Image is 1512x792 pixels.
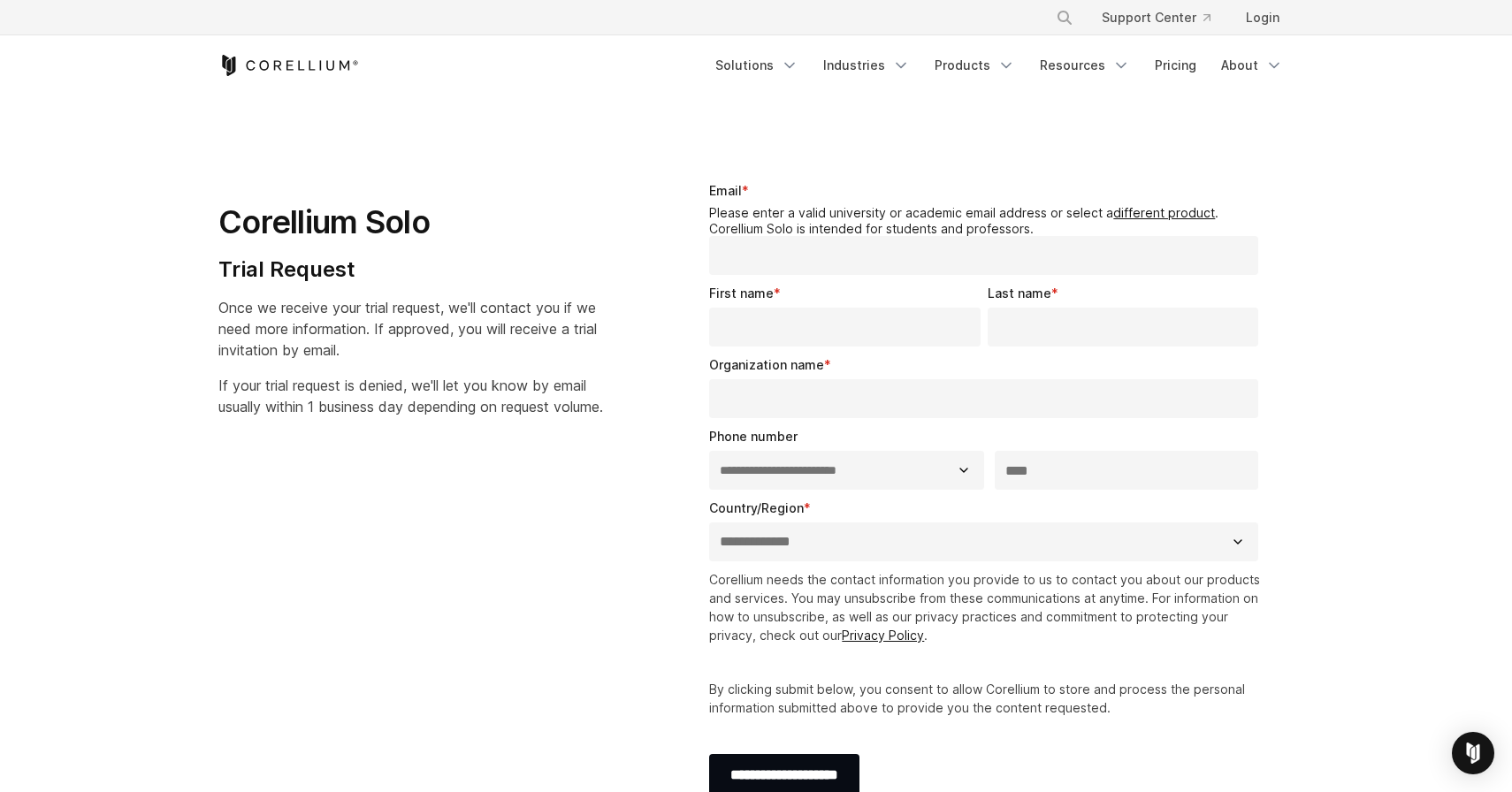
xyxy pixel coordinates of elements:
span: Once we receive your trial request, we'll contact you if we need more information. If approved, y... [218,299,597,359]
a: Pricing [1144,49,1207,81]
span: If your trial request is denied, we'll let you know by email usually within 1 business day depend... [218,377,603,415]
a: About [1210,49,1294,81]
a: Products [924,49,1026,81]
a: Resources [1029,49,1141,81]
a: Solutions [705,49,809,81]
span: First name [709,286,774,301]
a: Privacy Policy [842,628,924,643]
legend: Please enter a valid university or academic email address or select a . Corellium Solo is intende... [709,205,1265,236]
a: Corellium Home [218,55,359,76]
h1: Corellium Solo [218,202,603,242]
div: Navigation Menu [705,49,1294,81]
span: Organization name [709,357,824,372]
a: Industries [813,49,920,81]
span: Last name [988,286,1051,301]
p: By clicking submit below, you consent to allow Corellium to store and process the personal inform... [709,680,1265,717]
div: Navigation Menu [1035,2,1294,34]
span: Email [709,183,742,198]
div: Open Intercom Messenger [1452,732,1494,774]
a: Login [1232,2,1294,34]
h4: Trial Request [218,256,603,283]
a: Support Center [1088,2,1225,34]
span: Phone number [709,429,798,444]
p: Corellium needs the contact information you provide to us to contact you about our products and s... [709,570,1265,644]
a: different product [1113,205,1215,220]
button: Search [1049,2,1081,34]
span: Country/Region [709,500,804,515]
